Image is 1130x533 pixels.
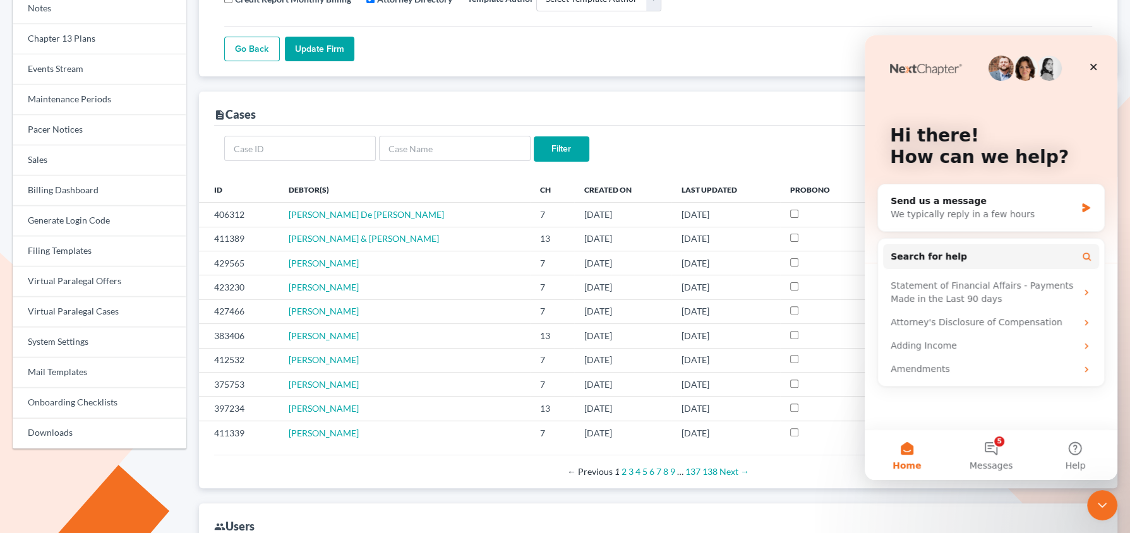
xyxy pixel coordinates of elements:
[534,136,589,162] input: Filter
[13,54,186,85] a: Events Stream
[13,206,186,236] a: Generate Login Code
[224,37,280,62] a: Go Back
[574,348,671,372] td: [DATE]
[279,177,530,202] th: Debtor(s)
[13,266,186,297] a: Virtual Paralegal Offers
[289,306,359,316] a: [PERSON_NAME]
[656,466,661,477] a: Page 7
[199,177,279,202] th: ID
[649,466,654,477] a: Page 6
[574,421,671,445] td: [DATE]
[635,466,640,477] a: Page 4
[671,299,780,323] td: [DATE]
[199,275,279,299] td: 423230
[289,233,439,244] span: [PERSON_NAME] & [PERSON_NAME]
[199,324,279,348] td: 383406
[865,35,1117,480] iframe: Intercom live chat
[530,324,574,348] td: 13
[685,466,700,477] a: Page 137
[622,466,627,477] a: Page 2
[13,327,186,357] a: System Settings
[671,203,780,227] td: [DATE]
[13,145,186,176] a: Sales
[671,324,780,348] td: [DATE]
[530,421,574,445] td: 7
[671,275,780,299] td: [DATE]
[289,209,444,220] a: [PERSON_NAME] De [PERSON_NAME]
[702,466,718,477] a: Page 138
[530,227,574,251] td: 13
[289,282,359,292] span: [PERSON_NAME]
[289,330,359,341] a: [PERSON_NAME]
[574,397,671,421] td: [DATE]
[567,466,613,477] span: Previous page
[530,348,574,372] td: 7
[199,421,279,445] td: 411339
[530,203,574,227] td: 7
[199,227,279,251] td: 411389
[574,299,671,323] td: [DATE]
[671,372,780,396] td: [DATE]
[289,403,359,414] a: [PERSON_NAME]
[285,37,354,62] input: Update Firm
[530,372,574,396] td: 7
[224,136,376,161] input: Case ID
[671,348,780,372] td: [DATE]
[13,418,186,448] a: Downloads
[574,203,671,227] td: [DATE]
[214,109,225,121] i: description
[199,299,279,323] td: 427466
[530,275,574,299] td: 7
[574,372,671,396] td: [DATE]
[13,176,186,206] a: Billing Dashboard
[671,421,780,445] td: [DATE]
[671,397,780,421] td: [DATE]
[642,466,647,477] a: Page 5
[199,203,279,227] td: 406312
[13,388,186,418] a: Onboarding Checklists
[530,397,574,421] td: 13
[13,115,186,145] a: Pacer Notices
[289,379,359,390] a: [PERSON_NAME]
[530,299,574,323] td: 7
[289,258,359,268] a: [PERSON_NAME]
[671,177,780,202] th: Last Updated
[214,521,225,532] i: group
[13,297,186,327] a: Virtual Paralegal Cases
[289,428,359,438] a: [PERSON_NAME]
[671,227,780,251] td: [DATE]
[574,251,671,275] td: [DATE]
[13,24,186,54] a: Chapter 13 Plans
[214,107,256,122] div: Cases
[574,275,671,299] td: [DATE]
[574,227,671,251] td: [DATE]
[379,136,531,161] input: Case Name
[671,251,780,275] td: [DATE]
